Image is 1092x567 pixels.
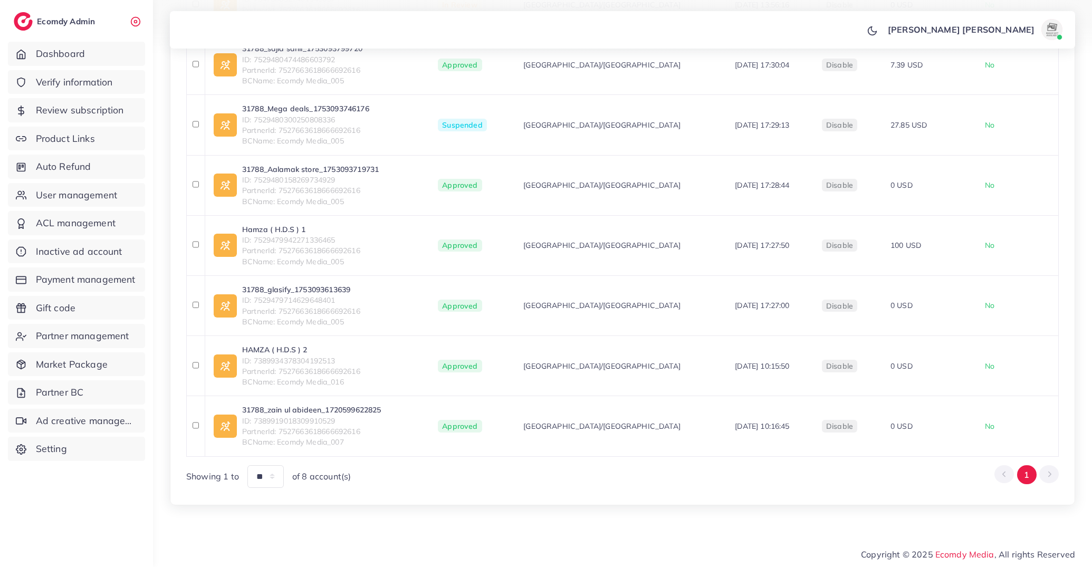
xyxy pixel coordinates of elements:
span: Payment management [36,273,136,286]
span: BCName: Ecomdy Media_005 [242,316,360,327]
img: logo [14,12,33,31]
span: [DATE] 10:16:45 [735,421,789,431]
span: disable [826,421,853,431]
span: Approved [438,239,482,252]
a: Review subscription [8,98,145,122]
span: BCName: Ecomdy Media_016 [242,377,360,387]
span: 0 USD [890,301,913,310]
span: Approved [438,300,482,312]
a: Market Package [8,352,145,377]
a: Product Links [8,127,145,151]
span: [GEOGRAPHIC_DATA]/[GEOGRAPHIC_DATA] [523,180,681,190]
span: PartnerId: 7527663618666692616 [242,366,360,377]
span: disable [826,361,853,371]
span: Copyright © 2025 [861,548,1075,561]
span: ID: 7389934378304192513 [242,355,360,366]
span: Product Links [36,132,95,146]
a: User management [8,183,145,207]
a: logoEcomdy Admin [14,12,98,31]
span: [DATE] 17:27:00 [735,301,789,310]
span: [DATE] 17:29:13 [735,120,789,130]
a: [PERSON_NAME] [PERSON_NAME]avatar [882,19,1067,40]
span: ID: 7529480158269734929 [242,175,379,185]
span: [DATE] 17:30:04 [735,60,789,70]
a: 31788_zain ul abideen_1720599622825 [242,405,381,415]
span: BCName: Ecomdy Media_005 [242,75,362,86]
span: 27.85 USD [890,120,927,130]
span: Suspended [438,119,486,131]
h2: Ecomdy Admin [37,16,98,26]
a: Inactive ad account [8,239,145,264]
span: [GEOGRAPHIC_DATA]/[GEOGRAPHIC_DATA] [523,421,681,431]
span: No [985,120,994,130]
span: PartnerId: 7527663618666692616 [242,125,369,136]
a: 31788_glasify_1753093613639 [242,284,360,295]
span: Inactive ad account [36,245,122,258]
span: Showing 1 to [186,470,239,483]
span: [GEOGRAPHIC_DATA]/[GEOGRAPHIC_DATA] [523,300,681,311]
span: ID: 7529479714629648401 [242,295,360,305]
span: ACL management [36,216,116,230]
span: disable [826,120,853,130]
img: ic-ad-info.7fc67b75.svg [214,234,237,257]
span: [GEOGRAPHIC_DATA]/[GEOGRAPHIC_DATA] [523,120,681,130]
span: ID: 7529480300250808336 [242,114,369,125]
p: [PERSON_NAME] [PERSON_NAME] [888,23,1034,36]
span: [GEOGRAPHIC_DATA]/[GEOGRAPHIC_DATA] [523,240,681,251]
a: Setting [8,437,145,461]
span: , All rights Reserved [994,548,1075,561]
span: disable [826,180,853,190]
button: Go to page 1 [1017,465,1037,485]
a: 31788_Mega deals_1753093746176 [242,103,369,114]
span: Approved [438,420,482,433]
span: Market Package [36,358,108,371]
span: Review subscription [36,103,124,117]
span: BCName: Ecomdy Media_005 [242,256,360,267]
img: ic-ad-info.7fc67b75.svg [214,294,237,318]
ul: Pagination [994,465,1059,485]
span: PartnerId: 7527663618666692616 [242,306,360,316]
a: ACL management [8,211,145,235]
span: ID: 7529479942271336465 [242,235,360,245]
span: Gift code [36,301,75,315]
span: BCName: Ecomdy Media_005 [242,136,369,146]
span: [DATE] 17:27:50 [735,241,789,250]
span: Approved [438,360,482,372]
span: 100 USD [890,241,921,250]
a: Verify information [8,70,145,94]
span: No [985,301,994,310]
span: Dashboard [36,47,85,61]
span: No [985,60,994,70]
img: ic-ad-info.7fc67b75.svg [214,415,237,438]
span: ID: 7529480474486603792 [242,54,362,65]
span: User management [36,188,117,202]
span: Verify information [36,75,113,89]
span: [GEOGRAPHIC_DATA]/[GEOGRAPHIC_DATA] [523,361,681,371]
img: avatar [1041,19,1062,40]
span: [DATE] 17:28:44 [735,180,789,190]
span: Setting [36,442,67,456]
img: ic-ad-info.7fc67b75.svg [214,354,237,378]
span: No [985,180,994,190]
span: disable [826,241,853,250]
span: PartnerId: 7527663618666692616 [242,65,362,75]
a: Payment management [8,267,145,292]
span: disable [826,301,853,311]
span: Approved [438,179,482,191]
a: Hamza ( H.D.S ) 1 [242,224,360,235]
span: Partner management [36,329,129,343]
span: Approved [438,59,482,71]
img: ic-ad-info.7fc67b75.svg [214,174,237,197]
span: PartnerId: 7527663618666692616 [242,426,381,437]
img: ic-ad-info.7fc67b75.svg [214,113,237,137]
span: BCName: Ecomdy Media_007 [242,437,381,447]
a: Auto Refund [8,155,145,179]
span: No [985,361,994,371]
span: PartnerId: 7527663618666692616 [242,185,379,196]
a: Ad creative management [8,409,145,433]
span: [DATE] 10:15:50 [735,361,789,371]
a: HAMZA ( H.D.S ) 2 [242,344,360,355]
span: No [985,241,994,250]
span: disable [826,60,853,70]
span: of 8 account(s) [292,470,351,483]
